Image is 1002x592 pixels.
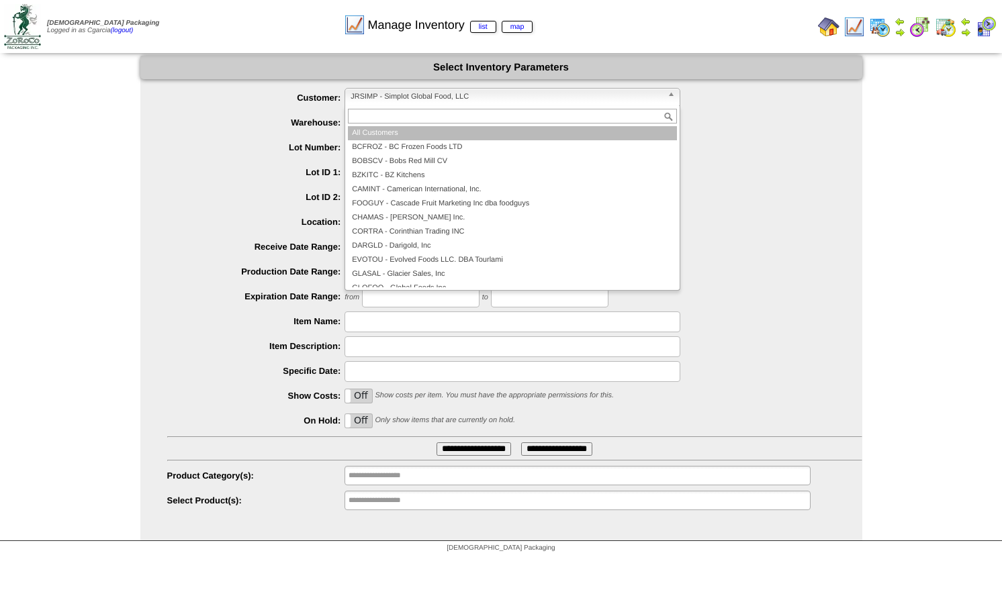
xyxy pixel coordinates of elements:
[502,21,533,33] a: map
[167,217,345,227] label: Location:
[167,266,345,277] label: Production Date Range:
[348,168,677,183] li: BZKITC - BZ Kitchens
[140,56,862,79] div: Select Inventory Parameters
[909,16,931,38] img: calendarblend.gif
[167,93,345,103] label: Customer:
[167,167,345,177] label: Lot ID 1:
[375,391,614,399] span: Show costs per item. You must have the appropriate permissions for this.
[818,16,839,38] img: home.gif
[895,16,905,27] img: arrowleft.gif
[482,293,488,301] span: to
[348,197,677,211] li: FOOGUY - Cascade Fruit Marketing Inc dba foodguys
[4,4,41,49] img: zoroco-logo-small.webp
[345,414,372,428] label: Off
[167,495,345,505] label: Select Product(s):
[895,27,905,38] img: arrowright.gif
[167,142,345,152] label: Lot Number:
[344,14,365,36] img: line_graph.gif
[975,16,997,38] img: calendarcustomer.gif
[167,316,345,326] label: Item Name:
[345,413,373,428] div: OnOff
[167,366,345,376] label: Specific Date:
[348,225,677,239] li: CORTRA - Corinthian Trading INC
[167,291,345,301] label: Expiration Date Range:
[167,341,345,351] label: Item Description:
[869,16,891,38] img: calendarprod.gif
[167,242,345,252] label: Receive Date Range:
[348,140,677,154] li: BCFROZ - BC Frozen Foods LTD
[375,416,514,424] span: Only show items that are currently on hold.
[348,211,677,225] li: CHAMAS - [PERSON_NAME] Inc.
[351,89,662,105] span: JRSIMP - Simplot Global Food, LLC
[167,192,345,202] label: Lot ID 2:
[167,117,345,128] label: Warehouse:
[47,19,159,27] span: [DEMOGRAPHIC_DATA] Packaging
[844,16,865,38] img: line_graph.gif
[345,293,359,301] span: from
[111,27,134,34] a: (logout)
[167,415,345,426] label: On Hold:
[348,281,677,295] li: GLOFOO - Global Foods Inc
[345,389,373,403] div: OnOff
[935,16,956,38] img: calendarinout.gif
[47,19,159,34] span: Logged in as Cgarcia
[960,27,971,38] img: arrowright.gif
[368,18,533,32] span: Manage Inventory
[348,239,677,253] li: DARGLD - Darigold, Inc
[348,126,677,140] li: All Customers
[167,391,345,401] label: Show Costs:
[447,544,555,552] span: [DEMOGRAPHIC_DATA] Packaging
[348,183,677,197] li: CAMINT - Camerican International, Inc.
[345,389,372,403] label: Off
[960,16,971,27] img: arrowleft.gif
[348,154,677,168] li: BOBSCV - Bobs Red Mill CV
[348,253,677,267] li: EVOTOU - Evolved Foods LLC. DBA Tourlami
[470,21,496,33] a: list
[167,471,345,481] label: Product Category(s):
[348,267,677,281] li: GLASAL - Glacier Sales, Inc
